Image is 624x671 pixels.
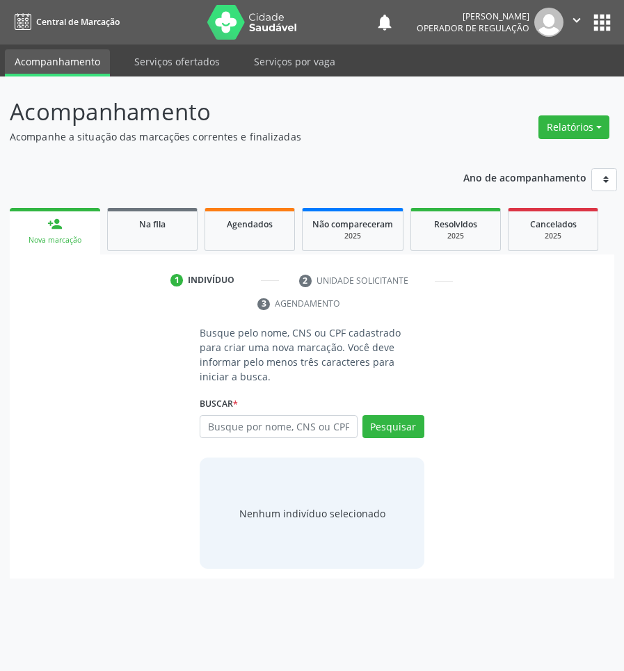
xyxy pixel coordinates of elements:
button: Relatórios [538,115,609,139]
a: Acompanhamento [5,49,110,76]
label: Buscar [200,394,238,415]
p: Acompanhamento [10,95,433,129]
div: Nova marcação [19,235,90,245]
div: Indivíduo [188,274,234,286]
i:  [569,13,584,28]
a: Serviços ofertados [125,49,230,74]
a: Central de Marcação [10,10,120,33]
button: notifications [375,13,394,32]
div: 2025 [312,231,393,241]
span: Na fila [139,218,166,230]
p: Busque pelo nome, CNS ou CPF cadastrado para criar uma nova marcação. Você deve informar pelo men... [200,325,424,384]
a: Serviços por vaga [244,49,345,74]
p: Ano de acompanhamento [463,168,586,186]
div: Nenhum indivíduo selecionado [239,506,385,521]
img: img [534,8,563,37]
span: Central de Marcação [36,16,120,28]
button: Pesquisar [362,415,424,439]
span: Cancelados [530,218,577,230]
span: Operador de regulação [417,22,529,34]
span: Resolvidos [434,218,477,230]
div: person_add [47,216,63,232]
div: 1 [170,274,183,286]
span: Agendados [227,218,273,230]
p: Acompanhe a situação das marcações correntes e finalizadas [10,129,433,144]
button: apps [590,10,614,35]
div: [PERSON_NAME] [417,10,529,22]
div: 2025 [518,231,588,241]
button:  [563,8,590,37]
div: 2025 [421,231,490,241]
input: Busque por nome, CNS ou CPF [200,415,357,439]
span: Não compareceram [312,218,393,230]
